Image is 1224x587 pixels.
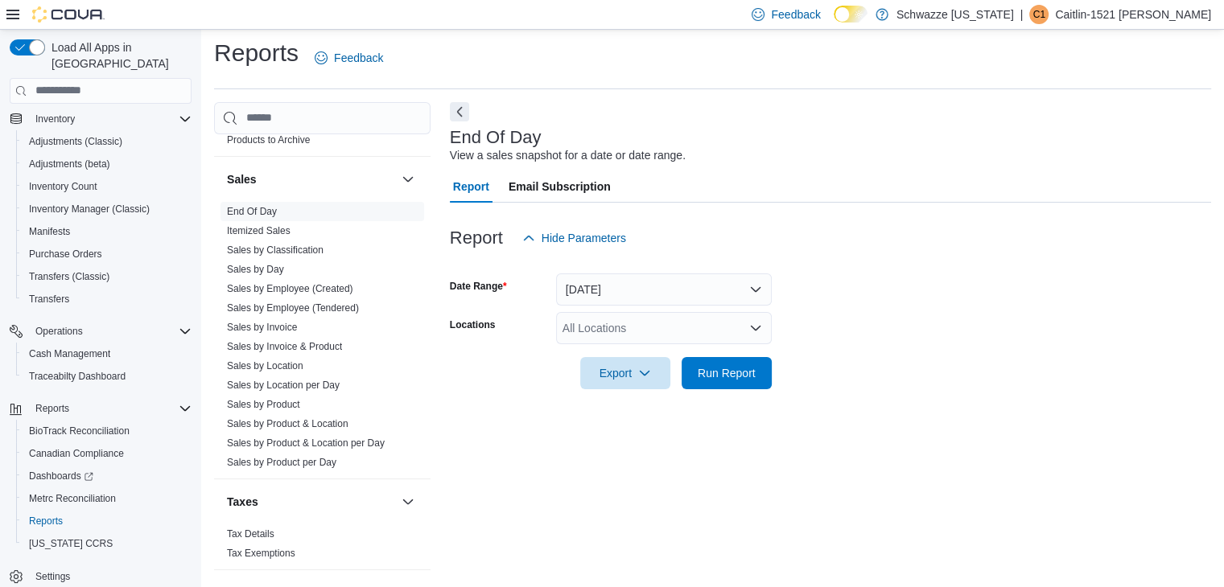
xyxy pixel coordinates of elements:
[16,420,198,442] button: BioTrack Reconciliation
[698,365,756,381] span: Run Report
[749,322,762,335] button: Open list of options
[3,397,198,420] button: Reports
[29,492,116,505] span: Metrc Reconciliation
[227,527,274,540] span: Tax Details
[16,442,198,465] button: Canadian Compliance
[23,177,104,196] a: Inventory Count
[29,537,113,550] span: [US_STATE] CCRS
[16,153,198,175] button: Adjustments (beta)
[227,494,395,510] button: Taxes
[23,222,192,241] span: Manifests
[450,280,507,293] label: Date Range
[227,205,277,218] span: End Of Day
[32,6,105,23] img: Cova
[29,135,122,148] span: Adjustments (Classic)
[227,321,297,334] span: Sales by Invoice
[35,570,70,583] span: Settings
[450,147,686,164] div: View a sales snapshot for a date or date range.
[23,177,192,196] span: Inventory Count
[227,437,385,449] span: Sales by Product & Location per Day
[227,264,284,275] a: Sales by Day
[227,418,348,429] a: Sales by Product & Location
[23,534,192,553] span: Washington CCRS
[29,370,126,383] span: Traceabilty Dashboard
[23,267,192,286] span: Transfers (Classic)
[214,37,299,69] h1: Reports
[450,318,496,331] label: Locations
[227,360,303,371] a: Sales by Location
[23,534,119,553] a: [US_STATE] CCRS
[29,425,130,437] span: BioTrack Reconciliation
[227,302,359,314] span: Sales by Employee (Tendered)
[23,132,129,151] a: Adjustments (Classic)
[29,225,70,238] span: Manifests
[214,524,431,569] div: Taxes
[227,528,274,540] a: Tax Details
[1020,5,1024,24] p: |
[227,206,277,217] a: End Of Day
[29,293,69,306] span: Transfers
[227,341,342,352] a: Sales by Invoice & Product
[227,302,359,314] a: Sales by Employee (Tendered)
[23,244,109,264] a: Purchase Orders
[227,171,257,187] h3: Sales
[227,399,300,410] a: Sales by Product
[29,515,63,527] span: Reports
[16,243,198,265] button: Purchase Orders
[23,344,192,363] span: Cash Management
[398,492,418,511] button: Taxes
[16,288,198,310] button: Transfers
[29,447,124,460] span: Canadian Compliance
[227,379,340,392] span: Sales by Location per Day
[227,380,340,391] a: Sales by Location per Day
[227,244,324,256] a: Sales by Classification
[23,222,76,241] a: Manifests
[3,320,198,343] button: Operations
[450,128,542,147] h3: End Of Day
[29,470,93,482] span: Dashboards
[29,322,89,341] button: Operations
[771,6,820,23] span: Feedback
[398,170,418,189] button: Sales
[1055,5,1211,24] p: Caitlin-1521 [PERSON_NAME]
[227,548,295,559] a: Tax Exemptions
[16,175,198,198] button: Inventory Count
[16,265,198,288] button: Transfers (Classic)
[35,113,75,125] span: Inventory
[29,322,192,341] span: Operations
[35,402,69,415] span: Reports
[227,134,310,146] a: Products to Archive
[16,365,198,388] button: Traceabilty Dashboard
[227,457,336,468] a: Sales by Product per Day
[23,511,69,531] a: Reports
[29,158,110,170] span: Adjustments (beta)
[23,199,192,219] span: Inventory Manager (Classic)
[16,510,198,532] button: Reports
[35,325,83,338] span: Operations
[23,511,192,531] span: Reports
[23,444,192,463] span: Canadian Compliance
[1033,5,1045,24] span: C1
[227,398,300,411] span: Sales by Product
[29,203,150,216] span: Inventory Manager (Classic)
[227,283,353,294] a: Sales by Employee (Created)
[29,567,76,586] a: Settings
[23,289,76,309] a: Transfers
[227,225,291,236] a: Itemized Sales
[509,170,611,203] span: Email Subscription
[682,357,772,389] button: Run Report
[590,357,661,389] span: Export
[227,322,297,333] a: Sales by Invoice
[23,466,100,486] a: Dashboards
[23,154,117,174] a: Adjustments (beta)
[516,222,633,254] button: Hide Parameters
[453,170,489,203] span: Report
[16,487,198,510] button: Metrc Reconciliation
[23,444,130,463] a: Canadian Compliance
[16,130,198,153] button: Adjustments (Classic)
[29,248,102,261] span: Purchase Orders
[227,456,336,469] span: Sales by Product per Day
[16,465,198,487] a: Dashboards
[556,273,772,306] button: [DATE]
[542,230,626,246] span: Hide Parameters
